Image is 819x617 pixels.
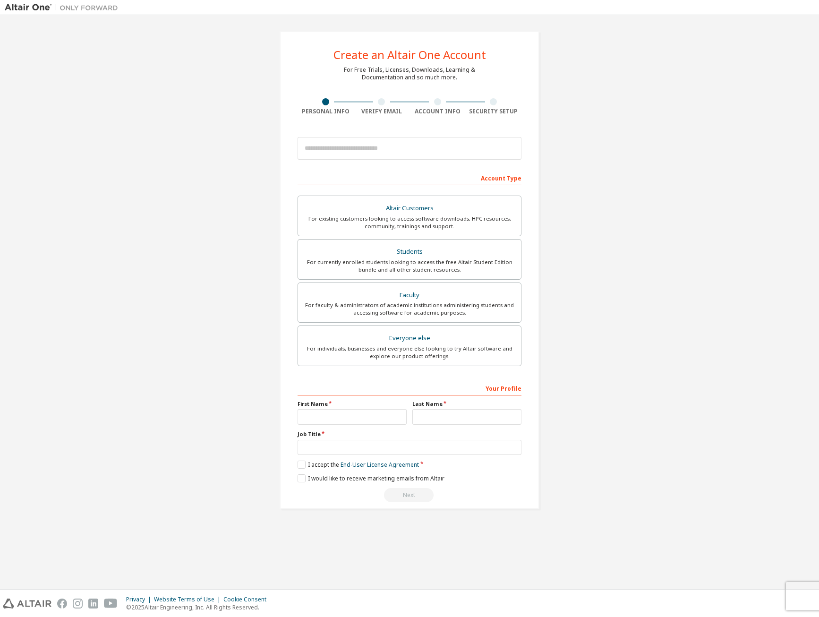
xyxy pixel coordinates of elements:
[304,245,515,258] div: Students
[298,108,354,115] div: Personal Info
[298,474,444,482] label: I would like to receive marketing emails from Altair
[298,461,419,469] label: I accept the
[73,599,83,608] img: instagram.svg
[304,202,515,215] div: Altair Customers
[304,258,515,274] div: For currently enrolled students looking to access the free Altair Student Edition bundle and all ...
[104,599,118,608] img: youtube.svg
[304,289,515,302] div: Faculty
[333,49,486,60] div: Create an Altair One Account
[223,596,272,603] div: Cookie Consent
[3,599,51,608] img: altair_logo.svg
[304,332,515,345] div: Everyone else
[57,599,67,608] img: facebook.svg
[298,380,521,395] div: Your Profile
[126,603,272,611] p: © 2025 Altair Engineering, Inc. All Rights Reserved.
[304,215,515,230] div: For existing customers looking to access software downloads, HPC resources, community, trainings ...
[412,400,521,408] label: Last Name
[126,596,154,603] div: Privacy
[341,461,419,469] a: End-User License Agreement
[88,599,98,608] img: linkedin.svg
[466,108,522,115] div: Security Setup
[298,170,521,185] div: Account Type
[298,488,521,502] div: Read and acccept EULA to continue
[298,430,521,438] label: Job Title
[409,108,466,115] div: Account Info
[154,596,223,603] div: Website Terms of Use
[298,400,407,408] label: First Name
[304,301,515,317] div: For faculty & administrators of academic institutions administering students and accessing softwa...
[5,3,123,12] img: Altair One
[344,66,475,81] div: For Free Trials, Licenses, Downloads, Learning & Documentation and so much more.
[304,345,515,360] div: For individuals, businesses and everyone else looking to try Altair software and explore our prod...
[354,108,410,115] div: Verify Email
